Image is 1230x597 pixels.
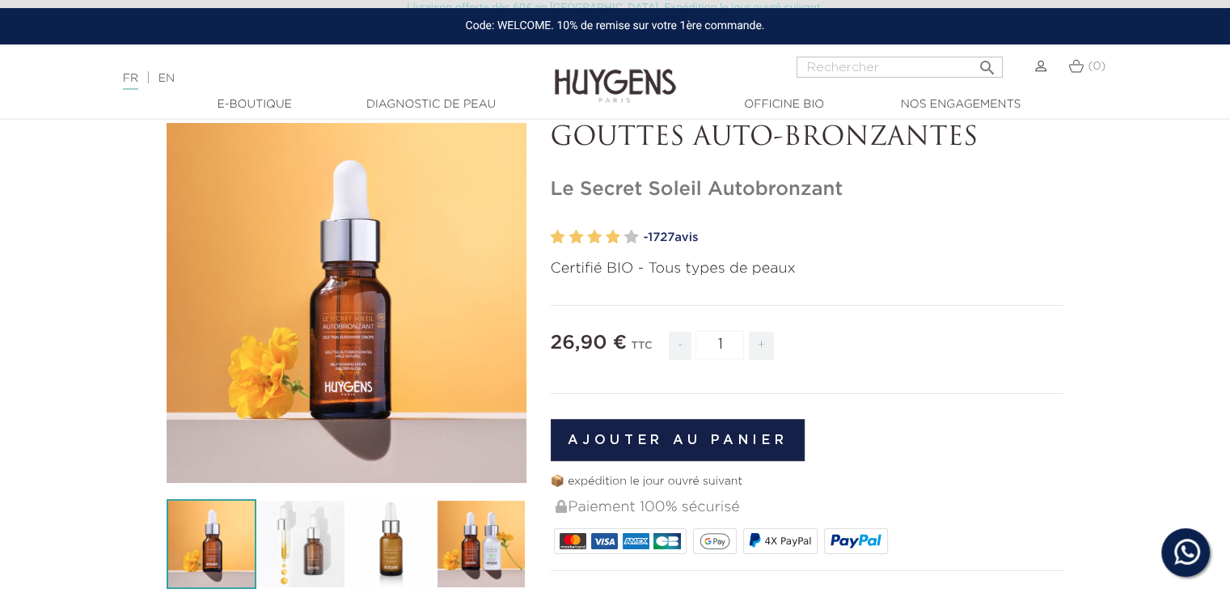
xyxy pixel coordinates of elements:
img: Le Secret Soleil Autobronzant [167,499,256,589]
p: 📦 expédition le jour ouvré suivant [551,473,1064,490]
input: Quantité [695,331,744,359]
img: Huygens [555,43,676,105]
a: FR [123,73,138,90]
img: google_pay [700,533,730,549]
span: (0) [1088,61,1105,72]
label: 4 [606,226,620,249]
img: CB_NATIONALE [653,533,680,549]
span: 4X PayPal [764,536,811,547]
span: - [669,332,691,360]
label: 3 [587,226,602,249]
img: Paiement 100% sécurisé [556,500,567,513]
div: TTC [631,328,652,372]
label: 2 [569,226,583,249]
button: Ajouter au panier [551,419,805,461]
span: 1727 [648,231,674,243]
input: Rechercher [797,57,1003,78]
div: Paiement 100% sécurisé [554,490,1064,525]
img: MASTERCARD [560,533,586,549]
a: Nos engagements [880,96,1042,113]
a: EN [159,73,175,84]
h1: Le Secret Soleil Autobronzant [551,178,1064,201]
p: GOUTTES AUTO-BRONZANTES [551,123,1064,154]
div: | [115,69,501,88]
a: E-Boutique [174,96,336,113]
label: 1 [551,226,565,249]
span: 26,90 € [551,333,628,353]
a: -1727avis [644,226,1064,250]
i:  [977,53,996,73]
p: Certifié BIO - Tous types de peaux [551,258,1064,280]
label: 5 [624,226,639,249]
a: Officine Bio [704,96,865,113]
button:  [972,52,1001,74]
span: + [749,332,775,360]
a: Diagnostic de peau [350,96,512,113]
img: VISA [591,533,618,549]
img: AMEX [623,533,649,549]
